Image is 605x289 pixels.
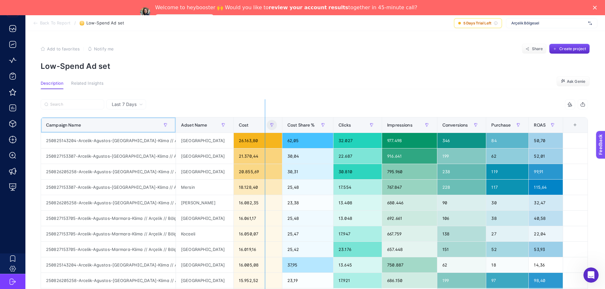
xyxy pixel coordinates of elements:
input: Search [50,102,100,107]
div: 657.448 [382,242,437,257]
div: 21.370,44 [234,148,282,164]
span: Notify me [94,46,114,51]
div: 62 [437,257,486,273]
div: 17.554 [333,180,382,195]
span: Create project [559,46,586,51]
div: Mersin [176,180,233,195]
div: 977.498 [382,133,437,148]
div: [PERSON_NAME] [176,195,233,210]
span: Last 7 Days [112,101,137,108]
div: 106 [437,211,486,226]
span: Share [532,46,543,51]
div: Close [593,6,599,10]
div: 15.952,52 [234,273,282,288]
span: Purchase [491,122,511,128]
div: 238 [437,164,486,179]
b: results [328,4,348,10]
div: 750.887 [382,257,437,273]
div: 25,48 [282,180,333,195]
button: Add to favorites [41,46,80,51]
div: 115,64 [529,180,563,195]
span: Adset Name [181,122,207,128]
div: 23.176 [333,242,382,257]
div: 250826205258-Arcelik-Agustos-[GEOGRAPHIC_DATA]-Klima // Arçelik // Bölgesel // İzmir Bölge // 4 İ... [41,273,176,288]
div: 667.759 [382,226,437,241]
div: 250825143204-Arcelik-Agustos-[GEOGRAPHIC_DATA]-Klima // Arçelik // Bölgesel // Ankara Bölge // 2 ... [41,257,176,273]
div: 151 [437,242,486,257]
span: ROAS [534,122,546,128]
div: 250827153307-Arcelik-Agustos-[GEOGRAPHIC_DATA]-Klima // Arçelik // Bölgesel // Adana Bölge // 4 İ... [41,180,176,195]
div: 32,47 [529,195,563,210]
a: Speak with an Expert [155,14,214,22]
div: 16.082,35 [234,195,282,210]
span: Back To Report [40,21,71,26]
iframe: Intercom live chat [583,267,599,283]
div: 119 [486,164,528,179]
span: Feedback [4,2,24,7]
div: 62 [486,148,528,164]
button: Related Insights [71,81,104,89]
img: svg%3e [588,20,592,26]
div: 17.921 [333,273,382,288]
button: Notify me [88,46,114,51]
div: 22.687 [333,148,382,164]
div: [GEOGRAPHIC_DATA] [176,257,233,273]
div: 250826205258-Arcelik-Agustos-[GEOGRAPHIC_DATA]-Klima // Arçelik // Bölgesel // İzmir Bölge // 4 İ... [41,195,176,210]
div: 13.645 [333,257,382,273]
div: 37,95 [282,257,333,273]
span: Conversions [442,122,468,128]
img: Profile image for Neslihan [140,7,150,17]
span: 5 Days Trial Left [463,21,491,26]
div: 27 [486,226,528,241]
div: 199 [437,273,486,288]
div: 26.163,80 [234,133,282,148]
div: 52,01 [529,148,563,164]
div: 18.128,40 [234,180,282,195]
button: Description [41,81,64,89]
p: Low-Spend Ad set [41,62,590,71]
b: review your account [269,4,327,10]
div: 30,31 [282,164,333,179]
span: Cost Share % [287,122,315,128]
div: 199 [437,148,486,164]
div: Kocaeli [176,226,233,241]
span: Arçelik Bölgesel [511,21,586,26]
div: 13.408 [333,195,382,210]
div: [GEOGRAPHIC_DATA] [176,273,233,288]
span: Cost [239,122,249,128]
div: 686.150 [382,273,437,288]
div: 30 [486,195,528,210]
div: Welcome to heybooster 🙌 Would you like to together in 45-minute call? [155,4,417,11]
span: Ask Genie [567,79,585,84]
div: 50,70 [529,133,563,148]
div: 32.027 [333,133,382,148]
div: 16.019,16 [234,242,282,257]
div: 99,91 [529,164,563,179]
span: Impressions [387,122,413,128]
div: 795.960 [382,164,437,179]
div: 680.446 [382,195,437,210]
span: Related Insights [71,81,104,86]
div: 16.061,17 [234,211,282,226]
div: 9 items selected [568,122,573,136]
div: 25,48 [282,211,333,226]
div: 62,05 [282,133,333,148]
div: [GEOGRAPHIC_DATA] [176,133,233,148]
span: / [74,20,76,25]
div: [GEOGRAPHIC_DATA] [176,148,233,164]
div: 52 [486,242,528,257]
div: 117 [486,180,528,195]
div: 767.847 [382,180,437,195]
div: 916.641 [382,148,437,164]
div: 23,38 [282,195,333,210]
button: Create project [549,44,590,54]
div: [GEOGRAPHIC_DATA] [176,164,233,179]
div: 30.810 [333,164,382,179]
div: 98,40 [529,273,563,288]
div: 228 [437,180,486,195]
div: 38 [486,211,528,226]
div: 692.661 [382,211,437,226]
div: 97 [486,273,528,288]
div: + [569,122,581,128]
div: 250827153705-Arcelik-Agustos-Marmara-Klima // Arçelik // Bölgesel // Marmara & Batı Karadeniz Böl... [41,226,176,241]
